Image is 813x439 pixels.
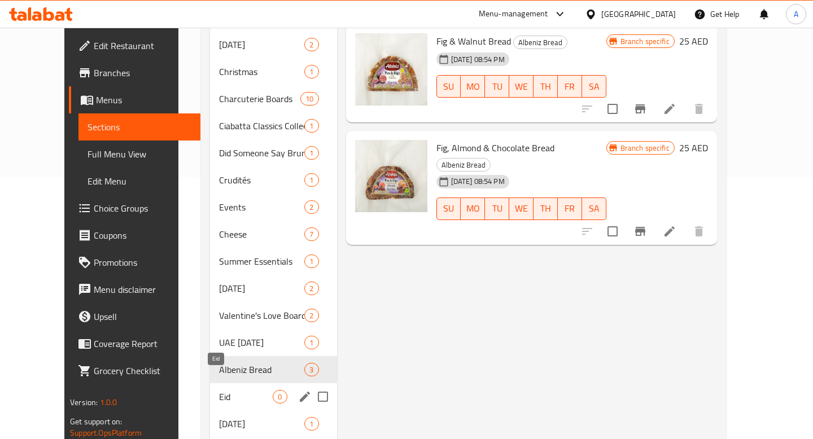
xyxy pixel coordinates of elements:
div: items [304,227,318,241]
span: MO [465,200,480,217]
button: WE [509,197,534,220]
a: Coupons [69,222,200,249]
span: 1 [305,148,318,159]
span: Full Menu View [88,147,191,161]
button: Branch-specific-item [627,218,654,245]
span: Upsell [94,310,191,323]
div: [DATE]1 [210,410,336,437]
div: items [304,173,318,187]
span: FR [562,200,578,217]
div: Cheese7 [210,221,336,248]
div: [GEOGRAPHIC_DATA] [601,8,676,20]
div: UAE [DATE]1 [210,329,336,356]
span: Branch specific [616,36,674,47]
button: TH [534,75,558,98]
span: UAE [DATE] [219,336,304,349]
div: items [304,65,318,78]
span: Promotions [94,256,191,269]
div: [DATE]2 [210,275,336,302]
button: TH [534,197,558,220]
div: Summer Essentials [219,254,304,268]
span: SA [587,200,602,217]
span: Edit Restaurant [94,39,191,52]
span: [DATE] 08:54 PM [447,176,509,187]
span: Branch specific [616,143,674,153]
span: SA [587,78,602,95]
span: Events [219,200,304,214]
span: Charcuterie Boards [219,92,300,106]
span: 1 [305,67,318,77]
span: Choice Groups [94,201,191,215]
span: 1 [305,256,318,267]
div: Ciabatta Classics Collection1 [210,112,336,139]
button: SU [436,75,461,98]
span: TH [538,78,553,95]
span: Menu disclaimer [94,283,191,296]
button: delete [685,218,713,245]
span: Ciabatta Classics Collection [219,119,304,133]
a: Edit Restaurant [69,32,200,59]
div: items [304,38,318,51]
span: [DATE] 08:54 PM [447,54,509,65]
button: TU [485,197,509,220]
div: [DATE]2 [210,31,336,58]
span: 0 [273,392,286,402]
div: UAE National Day [219,336,304,349]
a: Sections [78,113,200,141]
img: Fig, Almond & Chocolate Bread [355,140,427,212]
div: Halloween [219,38,304,51]
span: Version: [70,395,98,410]
a: Menus [69,86,200,113]
div: Charcuterie Boards10 [210,85,336,112]
button: Branch-specific-item [627,95,654,122]
span: 1 [305,175,318,186]
div: Christmas [219,65,304,78]
button: TU [485,75,509,98]
span: A [794,8,798,20]
a: Grocery Checklist [69,357,200,384]
button: SU [436,197,461,220]
div: Did Someone Say Brunch1 [210,139,336,166]
div: Summer Essentials1 [210,248,336,275]
span: Eid [219,390,273,403]
a: Edit menu item [663,225,676,238]
div: Menu-management [479,7,548,21]
span: 1 [305,337,318,348]
h6: 25 AED [679,33,708,49]
span: Crudités [219,173,304,187]
span: Albeniz Bread [437,159,490,172]
span: Coverage Report [94,337,191,350]
span: 2 [305,202,318,213]
span: Did Someone Say Brunch [219,146,304,160]
span: Select to update [601,219,624,243]
span: FR [562,78,578,95]
button: FR [558,75,582,98]
span: WE [514,78,529,95]
span: 2 [305,310,318,321]
div: Eid0edit [210,383,336,410]
div: items [304,309,318,322]
div: items [304,200,318,214]
span: Fig & Walnut Bread [436,33,511,50]
a: Edit menu item [663,102,676,116]
button: edit [296,388,313,405]
a: Promotions [69,249,200,276]
button: delete [685,95,713,122]
span: Valentine's Love Boards [219,309,304,322]
span: 7 [305,229,318,240]
span: Menus [96,93,191,107]
button: SA [582,75,606,98]
button: MO [461,75,485,98]
button: FR [558,197,582,220]
div: Easter [219,282,304,295]
button: MO [461,197,485,220]
span: 2 [305,39,318,50]
div: Cheese [219,227,304,241]
span: [DATE] [219,38,304,51]
span: 10 [301,94,318,104]
div: Christmas1 [210,58,336,85]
